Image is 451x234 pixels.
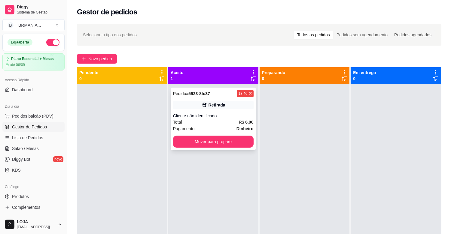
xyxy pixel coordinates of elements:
[12,167,21,173] span: KDS
[2,165,65,175] a: KDS
[353,70,376,76] p: Em entrega
[11,57,54,61] article: Plano Essencial + Mesas
[171,76,184,82] p: 1
[2,182,65,192] div: Catálogo
[77,7,137,17] h2: Gestor de pedidos
[239,120,253,124] strong: R$ 6,00
[333,31,391,39] div: Pedidos sem agendamento
[77,54,117,64] button: Novo pedido
[8,39,32,46] div: Loja aberta
[18,22,41,28] div: BRMANIA ...
[2,111,65,121] button: Pedidos balcão (PDV)
[12,135,43,141] span: Lista de Pedidos
[12,124,47,130] span: Gestor de Pedidos
[2,192,65,201] a: Produtos
[79,70,98,76] p: Pendente
[2,202,65,212] a: Complementos
[79,76,98,82] p: 0
[262,76,285,82] p: 0
[236,126,254,131] strong: Dinheiro
[17,4,62,10] span: Diggy
[2,53,65,70] a: Plano Essencial + Mesasaté 06/09
[2,217,65,232] button: LOJA[EMAIL_ADDRESS][DOMAIN_NAME]
[2,154,65,164] a: Diggy Botnovo
[12,156,30,162] span: Diggy Bot
[12,145,39,151] span: Salão / Mesas
[2,75,65,85] div: Acesso Rápido
[2,122,65,132] a: Gestor de Pedidos
[88,55,112,62] span: Novo pedido
[12,113,53,119] span: Pedidos balcão (PDV)
[2,2,65,17] a: DiggySistema de Gestão
[12,204,40,210] span: Complementos
[238,91,247,96] div: 18:40
[12,87,33,93] span: Dashboard
[46,39,59,46] button: Alterar Status
[171,70,184,76] p: Aceito
[17,10,62,15] span: Sistema de Gestão
[10,62,25,67] article: até 06/09
[2,85,65,94] a: Dashboard
[391,31,435,39] div: Pedidos agendados
[173,136,254,148] button: Mover para preparo
[82,57,86,61] span: plus
[12,193,29,199] span: Produtos
[17,219,55,225] span: LOJA
[209,102,225,108] div: Retirada
[2,102,65,111] div: Dia a dia
[2,133,65,142] a: Lista de Pedidos
[8,22,14,28] span: B
[353,76,376,82] p: 0
[173,119,182,125] span: Total
[2,19,65,31] button: Select a team
[17,225,55,229] span: [EMAIL_ADDRESS][DOMAIN_NAME]
[2,144,65,153] a: Salão / Mesas
[173,125,195,132] span: Pagamento
[173,91,186,96] span: Pedido
[173,113,254,119] div: Cliente não identificado
[262,70,285,76] p: Preparando
[186,91,210,96] strong: # 5923-8fc37
[83,31,137,38] span: Selecione o tipo dos pedidos
[294,31,333,39] div: Todos os pedidos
